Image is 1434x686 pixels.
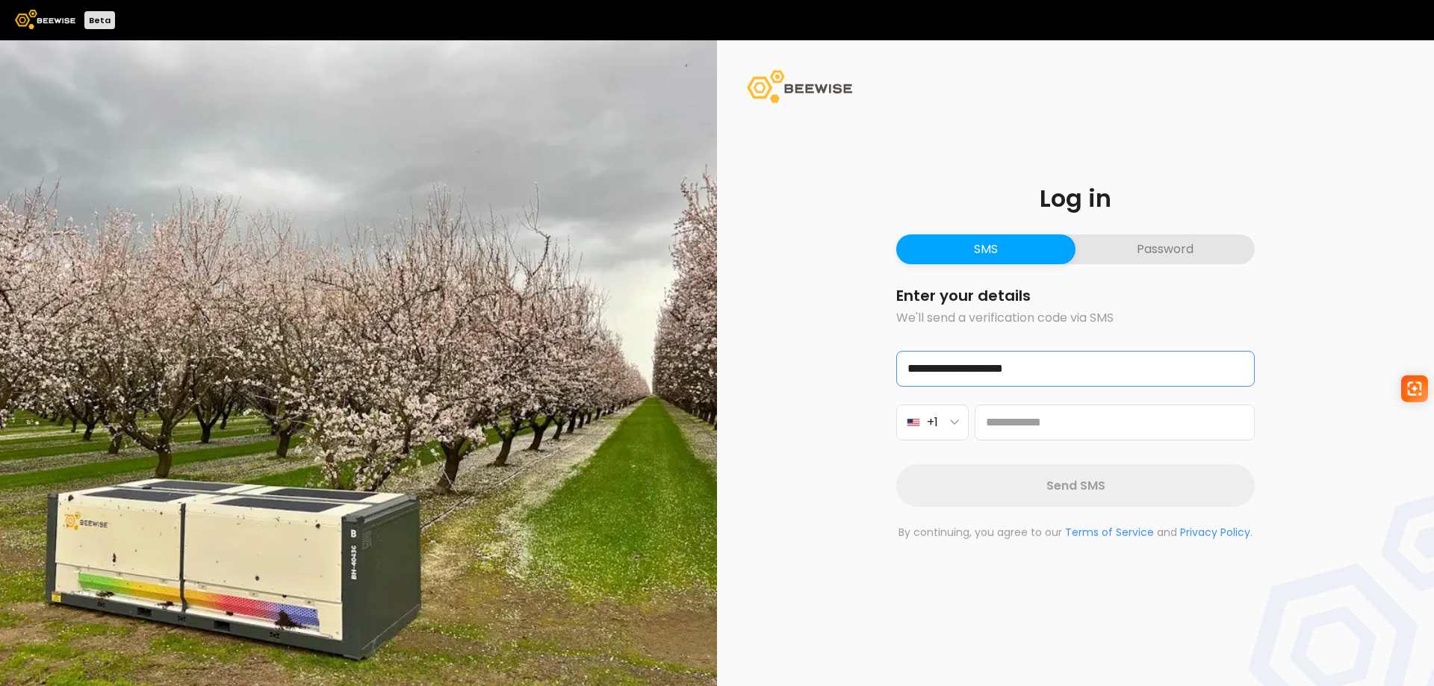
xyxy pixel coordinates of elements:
[896,525,1255,540] p: By continuing, you agree to our and .
[1065,525,1154,540] a: Terms of Service
[896,405,969,440] button: +1
[896,187,1255,211] h1: Log in
[896,234,1075,264] button: SMS
[15,10,75,29] img: Beewise logo
[896,309,1255,327] p: We'll send a verification code via SMS
[927,413,938,431] span: +1
[896,464,1255,507] button: Send SMS
[1046,476,1105,495] span: Send SMS
[1075,234,1255,264] button: Password
[896,288,1255,303] h2: Enter your details
[84,11,115,29] div: Beta
[1180,525,1250,540] a: Privacy Policy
